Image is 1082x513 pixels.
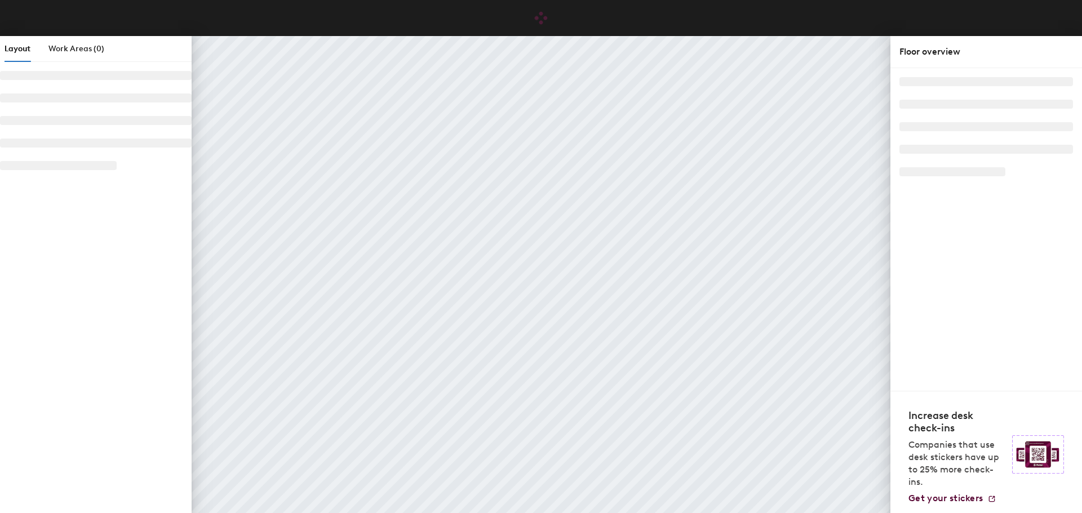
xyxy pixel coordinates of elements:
a: Get your stickers [908,493,996,504]
span: Work Areas (0) [48,44,104,53]
span: Get your stickers [908,493,983,503]
p: Companies that use desk stickers have up to 25% more check-ins. [908,439,1005,488]
div: Floor overview [899,45,1073,59]
span: Layout [5,44,30,53]
img: Sticker logo [1012,435,1064,474]
h4: Increase desk check-ins [908,409,1005,434]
